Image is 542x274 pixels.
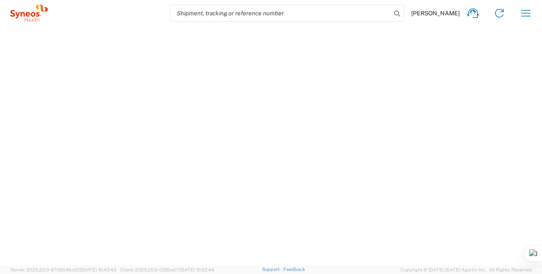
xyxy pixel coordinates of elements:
input: Shipment, tracking or reference number [170,5,391,21]
a: Feedback [283,267,305,272]
span: Server: 2025.20.0-970904bc0f3 [10,267,116,272]
span: [DATE] 10:43:43 [82,267,116,272]
span: Copyright © [DATE]-[DATE] Agistix Inc., All Rights Reserved [401,266,532,274]
span: [PERSON_NAME] [411,9,460,17]
a: Support [262,267,283,272]
span: [DATE] 10:52:44 [180,267,214,272]
span: Client: 2025.20.0-035ba07 [120,267,214,272]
